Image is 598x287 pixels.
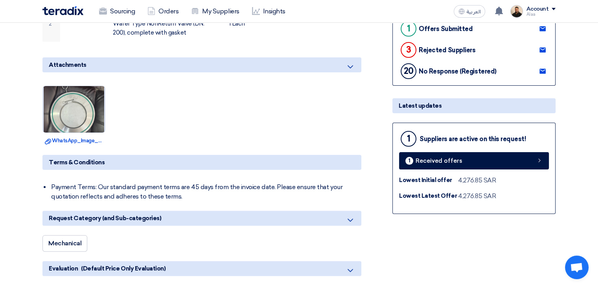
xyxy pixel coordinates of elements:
div: Lowest Initial offer [399,176,458,185]
a: WhatsApp_Image__at_bf.jpg [45,137,103,145]
span: Terms & Conditions [49,158,105,167]
div: 4,276.85 SAR [458,176,496,185]
div: No Response (Registered) [419,68,496,75]
div: Suppliers are active on this request! [420,135,526,143]
span: (Default Price Only Evaluation) [81,264,166,273]
td: 2 [42,6,60,42]
div: Lowest Latest Offer [399,191,458,201]
span: Request Category (and Sub-categories) [49,214,161,223]
span: Received offers [416,158,462,164]
span: Mechanical [48,239,81,247]
div: 4,276.85 SAR [458,191,496,201]
td: 1 Each [223,6,269,42]
div: 1 [401,21,416,37]
span: Evaluation [49,264,78,273]
div: Latest updates [392,98,556,113]
div: 1 [401,131,416,147]
li: Payment Terms: Our standard payment terms are 45 days from the invoice date. Please ensure that y... [50,179,361,204]
button: العربية [454,5,485,18]
a: Sourcing [93,3,141,20]
a: Orders [141,3,185,20]
div: 1 [405,157,413,165]
a: My Suppliers [185,3,245,20]
a: Open chat [565,256,589,279]
a: Insights [246,3,292,20]
div: 3 [401,42,416,58]
span: العربية [466,9,480,15]
img: MAA_1717931611039.JPG [510,5,523,18]
div: Offers Submitted [419,25,473,33]
div: Alaa [526,12,556,17]
img: WhatsApp_Image__at_bf_1747917098538.jpg [43,68,105,151]
img: Teradix logo [42,6,83,15]
div: Rejected Suppliers [419,46,475,54]
td: 2-Stainless Steel Single Disc Swing Wafer Type NonReturn Valve (DN: 200), complete with gasket [107,6,222,42]
div: Account [526,6,548,13]
div: 20 [401,63,416,79]
span: Attachments [49,61,86,69]
a: 1 Received offers [399,152,549,169]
